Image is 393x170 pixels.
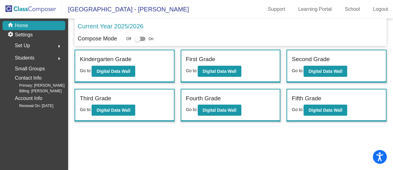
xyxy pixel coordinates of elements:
[292,55,330,64] label: Second Grade
[80,55,132,64] label: Kindergarten Grade
[186,55,215,64] label: First Grade
[80,68,92,73] span: Go to:
[55,43,63,50] mat-icon: arrow_right
[15,41,30,50] span: Set Up
[186,68,198,73] span: Go to:
[15,22,28,29] p: Home
[203,108,236,113] b: Digital Data Wall
[9,83,65,88] span: Primary: [PERSON_NAME]
[15,94,42,103] p: Account Info
[304,105,347,116] button: Digital Data Wall
[292,68,304,73] span: Go to:
[92,105,135,116] button: Digital Data Wall
[149,36,153,42] span: On
[97,69,130,74] b: Digital Data Wall
[293,4,337,14] a: Learning Portal
[78,35,117,43] p: Compose Mode
[15,31,33,39] p: Settings
[62,4,189,14] span: [GEOGRAPHIC_DATA] - [PERSON_NAME]
[304,66,347,77] button: Digital Data Wall
[9,103,53,109] span: Renewal On: [DATE]
[309,108,342,113] b: Digital Data Wall
[198,66,241,77] button: Digital Data Wall
[203,69,236,74] b: Digital Data Wall
[80,107,92,112] span: Go to:
[186,94,221,103] label: Fourth Grade
[198,105,241,116] button: Digital Data Wall
[7,31,15,39] mat-icon: settings
[15,64,45,73] p: Small Groups
[126,36,131,42] span: Off
[292,107,304,112] span: Go to:
[80,94,111,103] label: Third Grade
[15,54,34,62] span: Students
[92,66,135,77] button: Digital Data Wall
[15,74,41,82] p: Contact Info
[9,88,62,94] span: Billing: [PERSON_NAME]
[186,107,198,112] span: Go to:
[7,22,15,29] mat-icon: home
[263,4,290,14] a: Support
[292,94,321,103] label: Fifth Grade
[55,55,63,62] mat-icon: arrow_right
[97,108,130,113] b: Digital Data Wall
[340,4,365,14] a: School
[368,4,393,14] a: Logout
[309,69,342,74] b: Digital Data Wall
[78,22,143,31] p: Current Year 2025/2026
